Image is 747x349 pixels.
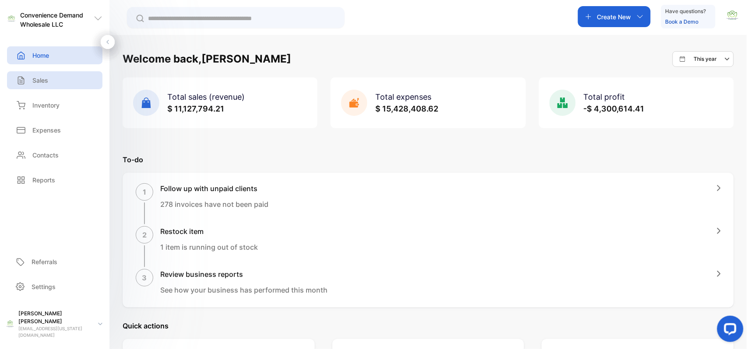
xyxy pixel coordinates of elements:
[375,92,431,101] span: Total expenses
[167,92,245,101] span: Total sales (revenue)
[167,104,224,113] span: $ 11,127,794.21
[597,12,631,21] p: Create New
[142,272,147,283] p: 3
[694,55,717,63] p: This year
[160,226,258,237] h1: Restock item
[32,175,55,185] p: Reports
[5,319,15,329] img: profile
[32,126,61,135] p: Expenses
[32,282,56,291] p: Settings
[160,242,258,252] p: 1 item is running out of stock
[375,104,438,113] span: $ 15,428,408.62
[160,199,268,209] p: 278 invoices have not been paid
[160,269,328,279] h1: Review business reports
[578,6,651,27] button: Create New
[32,76,48,85] p: Sales
[32,101,60,110] p: Inventory
[123,51,291,67] h1: Welcome back, [PERSON_NAME]
[18,325,91,339] p: [EMAIL_ADDRESS][US_STATE][DOMAIN_NAME]
[710,312,747,349] iframe: LiveChat chat widget
[20,10,94,29] p: Convenience Demand Wholesale LLC
[666,7,706,16] p: Have questions?
[32,51,49,60] p: Home
[666,18,699,25] a: Book a Demo
[160,183,268,194] h1: Follow up with unpaid clients
[7,14,16,23] img: logo
[142,230,147,240] p: 2
[18,310,91,325] p: [PERSON_NAME] [PERSON_NAME]
[726,6,739,27] button: avatar
[584,92,625,101] span: Total profit
[123,154,734,165] p: To-do
[584,104,645,113] span: -$ 4,300,614.41
[32,150,59,160] p: Contacts
[726,9,739,22] img: avatar
[123,321,734,331] p: Quick actions
[32,257,57,266] p: Referrals
[143,187,146,197] p: 1
[160,285,328,295] p: See how your business has performed this month
[673,51,734,67] button: This year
